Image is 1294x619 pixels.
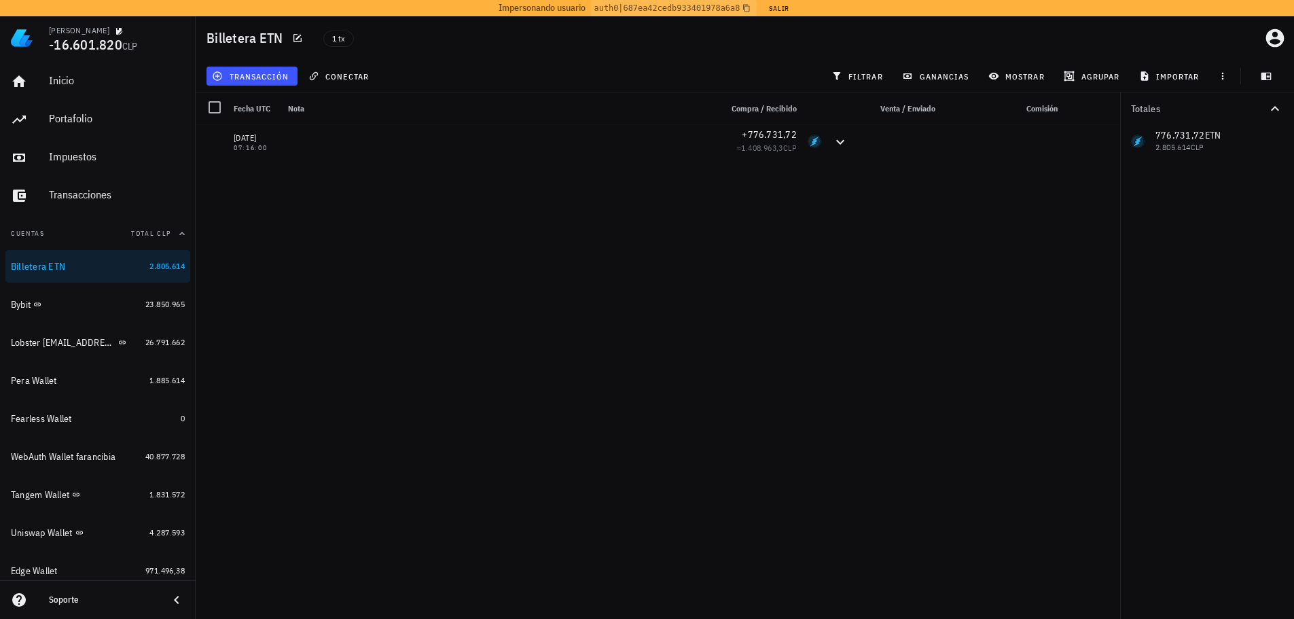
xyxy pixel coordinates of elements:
[808,135,821,148] div: ETN-icon
[145,299,185,309] span: 23.850.965
[49,25,109,36] div: [PERSON_NAME]
[5,217,190,250] button: CuentasTotal CLP
[311,71,369,82] span: conectar
[149,527,185,537] span: 4.287.593
[783,143,797,153] span: CLP
[732,103,797,113] span: Compra / Recibido
[11,451,115,463] div: WebAuth Wallet farancibia
[11,261,65,272] div: Billetera ETN
[715,92,802,125] div: Compra / Recibido
[234,131,277,145] div: [DATE]
[288,103,304,113] span: Nota
[5,250,190,283] a: Billetera ETN 2.805.614
[991,71,1045,82] span: mostrar
[131,229,171,238] span: Total CLP
[49,150,185,163] div: Impuestos
[826,67,891,86] button: filtrar
[49,112,185,125] div: Portafolio
[49,595,158,605] div: Soporte
[854,92,941,125] div: Venta / Enviado
[741,143,783,153] span: 1.408.963,3
[149,489,185,499] span: 1.831.572
[762,1,795,15] button: Salir
[897,67,977,86] button: ganancias
[303,67,378,86] button: conectar
[905,71,969,82] span: ganancias
[228,92,283,125] div: Fecha UTC
[11,27,33,49] img: LedgiFi
[145,451,185,461] span: 40.877.728
[234,145,277,152] div: 07:16:00
[1131,104,1267,113] div: Totales
[5,103,190,136] a: Portafolio
[149,375,185,385] span: 1.885.614
[1066,71,1119,82] span: agrupar
[5,402,190,435] a: Fearless Wallet 0
[11,565,58,577] div: Edge Wallet
[5,65,190,98] a: Inicio
[1026,103,1058,113] span: Comisión
[215,71,289,82] span: transacción
[145,565,185,576] span: 971.496,38
[5,179,190,212] a: Transacciones
[206,27,288,49] h1: Billetera ETN
[1120,92,1294,125] button: Totales
[11,489,69,501] div: Tangem Wallet
[1133,67,1208,86] button: importar
[11,375,57,387] div: Pera Wallet
[234,103,270,113] span: Fecha UTC
[5,440,190,473] a: WebAuth Wallet farancibia 40.877.728
[965,92,1063,125] div: Comisión
[332,31,345,46] span: 1 tx
[49,188,185,201] div: Transacciones
[736,143,797,153] span: ≈
[145,337,185,347] span: 26.791.662
[983,67,1053,86] button: mostrar
[5,516,190,549] a: Uniswap Wallet 4.287.593
[122,40,138,52] span: CLP
[5,478,190,511] a: Tangem Wallet 1.831.572
[206,67,298,86] button: transacción
[283,92,715,125] div: Nota
[742,128,797,141] span: +776.731,72
[5,141,190,174] a: Impuestos
[1058,67,1128,86] button: agrupar
[5,326,190,359] a: Lobster [EMAIL_ADDRESS][DOMAIN_NAME] 26.791.662
[49,35,122,54] span: -16.601.820
[11,527,73,539] div: Uniswap Wallet
[834,71,883,82] span: filtrar
[11,413,72,425] div: Fearless Wallet
[880,103,935,113] span: Venta / Enviado
[5,364,190,397] a: Pera Wallet 1.885.614
[499,1,586,15] span: Impersonando usuario
[5,288,190,321] a: Bybit 23.850.965
[181,413,185,423] span: 0
[49,74,185,87] div: Inicio
[11,337,115,349] div: Lobster [EMAIL_ADDRESS][DOMAIN_NAME]
[11,299,31,311] div: Bybit
[1142,71,1200,82] span: importar
[5,554,190,587] a: Edge Wallet 971.496,38
[149,261,185,271] span: 2.805.614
